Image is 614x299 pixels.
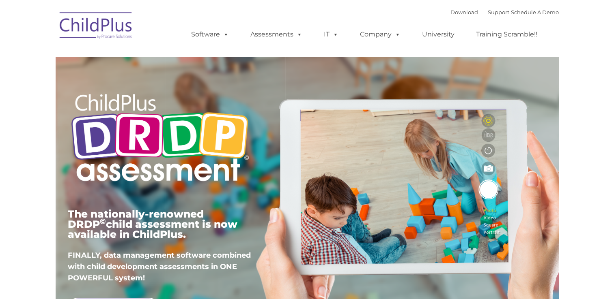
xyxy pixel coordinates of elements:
[56,6,137,47] img: ChildPlus by Procare Solutions
[183,26,237,43] a: Software
[468,26,545,43] a: Training Scramble!!
[68,208,237,240] span: The nationally-renowned DRDP child assessment is now available in ChildPlus.
[68,251,251,282] span: FINALLY, data management software combined with child development assessments in ONE POWERFUL sys...
[414,26,463,43] a: University
[352,26,409,43] a: Company
[100,217,106,226] sup: ©
[511,9,559,15] a: Schedule A Demo
[242,26,310,43] a: Assessments
[450,9,559,15] font: |
[68,83,252,195] img: Copyright - DRDP Logo Light
[316,26,347,43] a: IT
[450,9,478,15] a: Download
[488,9,509,15] a: Support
